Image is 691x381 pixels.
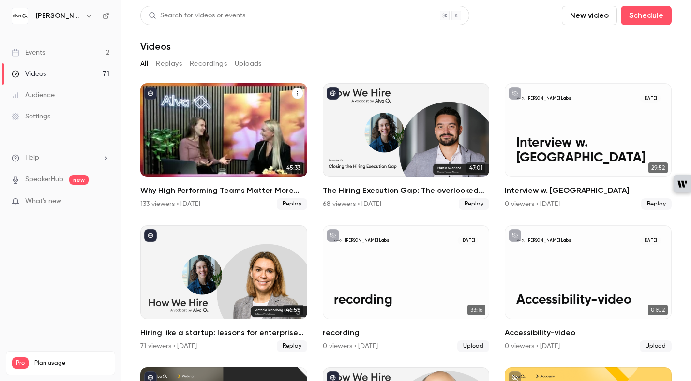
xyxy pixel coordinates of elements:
span: 29:52 [648,162,668,173]
li: Accessibility-video [505,225,672,352]
h2: Why High Performing Teams Matter More than Ever [140,185,307,196]
a: 45:33Why High Performing Teams Matter More than Ever133 viewers • [DATE]Replay [140,83,307,210]
div: 71 viewers • [DATE] [140,341,197,351]
h2: Accessibility-video [505,327,672,338]
section: Videos [140,6,672,375]
span: 01:02 [648,305,668,315]
div: Audience [12,90,55,100]
p: [PERSON_NAME] Labs [345,238,389,244]
button: published [144,87,157,100]
button: unpublished [327,229,339,242]
p: [PERSON_NAME] Labs [527,238,571,244]
button: published [327,87,339,100]
button: published [144,229,157,242]
span: Pro [12,357,29,369]
span: Upload [640,340,672,352]
button: Uploads [235,56,262,72]
iframe: Noticeable Trigger [98,197,109,206]
p: Accessibility-video [516,293,661,308]
button: unpublished [509,229,521,242]
p: recording [334,293,478,308]
p: Interview w. [GEOGRAPHIC_DATA] [516,135,661,165]
span: Replay [459,198,489,210]
img: Alva Labs [12,8,28,24]
span: 45:33 [284,162,303,173]
div: 68 viewers • [DATE] [323,199,381,209]
h6: [PERSON_NAME] Labs [36,11,81,21]
div: Settings [12,112,50,121]
h2: Interview w. [GEOGRAPHIC_DATA] [505,185,672,196]
a: Interview w. Scania[PERSON_NAME] Labs[DATE]Interview w. [GEOGRAPHIC_DATA]29:52Interview w. [GEOGR... [505,83,672,210]
a: 46:55Hiring like a startup: lessons for enterprise growth71 viewers • [DATE]Replay [140,225,307,352]
div: 133 viewers • [DATE] [140,199,200,209]
h2: Hiring like a startup: lessons for enterprise growth [140,327,307,338]
li: Interview w. Scania [505,83,672,210]
p: [PERSON_NAME] Labs [527,96,571,102]
span: 47:01 [466,162,485,173]
span: Help [25,153,39,163]
span: What's new [25,196,61,206]
li: Why High Performing Teams Matter More than Ever [140,83,307,210]
span: 46:55 [283,305,303,315]
a: SpeakerHub [25,175,63,185]
button: New video [562,6,617,25]
button: All [140,56,148,72]
span: Replay [641,198,672,210]
span: [DATE] [458,236,478,245]
h2: recording [323,327,490,338]
a: 47:01The Hiring Execution Gap: The overlooked challenge holding teams back68 viewers • [DATE]Replay [323,83,490,210]
h2: The Hiring Execution Gap: The overlooked challenge holding teams back [323,185,490,196]
span: [DATE] [640,94,661,103]
span: [DATE] [640,236,661,245]
div: 0 viewers • [DATE] [505,199,560,209]
h1: Videos [140,41,171,52]
span: Plan usage [34,359,109,367]
a: Accessibility-video[PERSON_NAME] Labs[DATE]Accessibility-video01:02Accessibility-video0 viewers •... [505,225,672,352]
span: new [69,175,89,185]
button: Replays [156,56,182,72]
div: Videos [12,69,46,79]
span: 33:16 [467,305,485,315]
button: unpublished [509,87,521,100]
span: Replay [277,198,307,210]
li: Hiring like a startup: lessons for enterprise growth [140,225,307,352]
button: Recordings [190,56,227,72]
div: Search for videos or events [149,11,245,21]
li: help-dropdown-opener [12,153,109,163]
a: recording[PERSON_NAME] Labs[DATE]recording33:16recording0 viewers • [DATE]Upload [323,225,490,352]
span: Replay [277,340,307,352]
div: 0 viewers • [DATE] [505,341,560,351]
span: Upload [457,340,489,352]
div: 0 viewers • [DATE] [323,341,378,351]
button: Schedule [621,6,672,25]
li: The Hiring Execution Gap: The overlooked challenge holding teams back [323,83,490,210]
li: recording [323,225,490,352]
div: Events [12,48,45,58]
